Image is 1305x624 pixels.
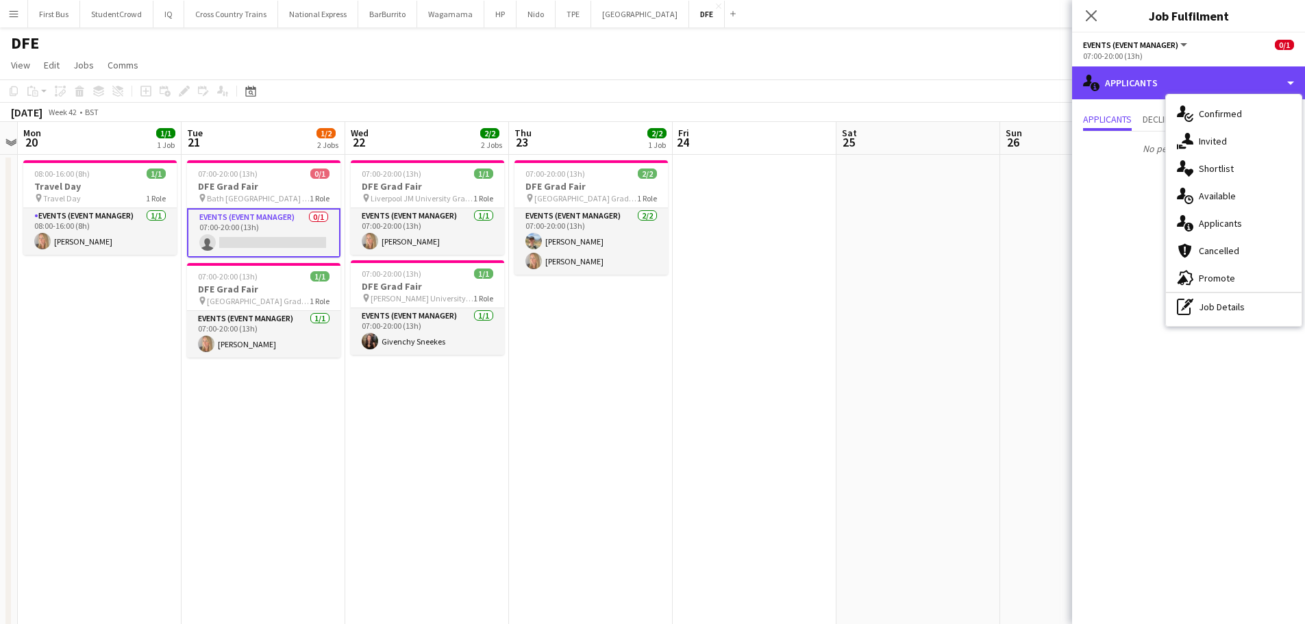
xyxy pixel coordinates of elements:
div: 2 Jobs [317,140,338,150]
span: 2/2 [638,169,657,179]
span: 26 [1004,134,1022,150]
span: Promote [1199,272,1235,284]
span: 1/1 [310,271,330,282]
span: 07:00-20:00 (13h) [198,271,258,282]
span: Confirmed [1199,108,1242,120]
h1: DFE [11,33,39,53]
div: 07:00-20:00 (13h)1/1DFE Grad Fair [GEOGRAPHIC_DATA] Grad Fair1 RoleEvents (Event Manager)1/107:00... [187,263,340,358]
span: 07:00-20:00 (13h) [198,169,258,179]
h3: DFE Grad Fair [187,283,340,295]
app-card-role: Events (Event Manager)1/107:00-20:00 (13h)Givenchy Sneekes [351,308,504,355]
span: Applicants [1199,217,1242,229]
span: Thu [514,127,532,139]
button: First Bus [28,1,80,27]
button: BarBurrito [358,1,417,27]
span: 07:00-20:00 (13h) [362,169,421,179]
span: Fri [678,127,689,139]
button: National Express [278,1,358,27]
span: 1 Role [310,296,330,306]
button: Events (Event Manager) [1083,40,1189,50]
a: Comms [102,56,144,74]
span: Liverpool JM University Grad Fair [371,193,473,203]
span: 0/1 [1275,40,1294,50]
span: 23 [512,134,532,150]
app-card-role: Events (Event Manager)1/107:00-20:00 (13h)[PERSON_NAME] [351,208,504,255]
span: Jobs [73,59,94,71]
div: Job Details [1166,293,1302,321]
h3: DFE Grad Fair [187,180,340,192]
app-job-card: 07:00-20:00 (13h)1/1DFE Grad Fair [PERSON_NAME] University Grad Fair1 RoleEvents (Event Manager)1... [351,260,504,355]
span: 24 [676,134,689,150]
span: 1 Role [146,193,166,203]
div: 2 Jobs [481,140,502,150]
div: 07:00-20:00 (13h) [1083,51,1294,61]
button: Wagamama [417,1,484,27]
span: 0/1 [310,169,330,179]
span: Wed [351,127,369,139]
p: No pending applicants [1072,137,1305,160]
button: Cross Country Trains [184,1,278,27]
span: 1 Role [637,193,657,203]
span: 07:00-20:00 (13h) [362,269,421,279]
button: DFE [689,1,725,27]
span: Travel Day [43,193,81,203]
span: View [11,59,30,71]
span: 1/1 [147,169,166,179]
span: 1 Role [310,193,330,203]
span: Declined [1143,114,1180,124]
span: Edit [44,59,60,71]
a: Edit [38,56,65,74]
app-card-role: Events (Event Manager)0/107:00-20:00 (13h) [187,208,340,258]
div: BST [85,107,99,117]
button: [GEOGRAPHIC_DATA] [591,1,689,27]
span: 20 [21,134,41,150]
button: HP [484,1,517,27]
span: Applicants [1083,114,1132,124]
div: [DATE] [11,105,42,119]
span: 2/2 [480,128,499,138]
button: Nido [517,1,556,27]
span: Sun [1006,127,1022,139]
app-job-card: 07:00-20:00 (13h)1/1DFE Grad Fair Liverpool JM University Grad Fair1 RoleEvents (Event Manager)1/... [351,160,504,255]
span: Cancelled [1199,245,1239,257]
button: IQ [153,1,184,27]
span: Events (Event Manager) [1083,40,1178,50]
button: StudentCrowd [80,1,153,27]
span: 1/1 [474,269,493,279]
div: 1 Job [157,140,175,150]
app-card-role: Events (Event Manager)1/108:00-16:00 (8h)[PERSON_NAME] [23,208,177,255]
span: [GEOGRAPHIC_DATA] Grad Fair [534,193,637,203]
span: 1/1 [156,128,175,138]
app-job-card: 08:00-16:00 (8h)1/1Travel Day Travel Day1 RoleEvents (Event Manager)1/108:00-16:00 (8h)[PERSON_NAME] [23,160,177,255]
app-card-role: Events (Event Manager)1/107:00-20:00 (13h)[PERSON_NAME] [187,311,340,358]
span: Available [1199,190,1236,202]
span: Sat [842,127,857,139]
span: 21 [185,134,203,150]
div: Applicants [1072,66,1305,99]
span: [GEOGRAPHIC_DATA] Grad Fair [207,296,310,306]
span: 1 Role [473,193,493,203]
h3: DFE Grad Fair [351,280,504,292]
span: Tue [187,127,203,139]
div: 07:00-20:00 (13h)0/1DFE Grad Fair Bath [GEOGRAPHIC_DATA] Grad Fair1 RoleEvents (Event Manager)0/1... [187,160,340,258]
span: 2/2 [647,128,667,138]
h3: Travel Day [23,180,177,192]
h3: Job Fulfilment [1072,7,1305,25]
h3: DFE Grad Fair [351,180,504,192]
a: View [5,56,36,74]
a: Jobs [68,56,99,74]
div: 1 Job [648,140,666,150]
span: Invited [1199,135,1227,147]
button: TPE [556,1,591,27]
app-card-role: Events (Event Manager)2/207:00-20:00 (13h)[PERSON_NAME][PERSON_NAME] [514,208,668,275]
span: 25 [840,134,857,150]
span: Shortlist [1199,162,1234,175]
h3: DFE Grad Fair [514,180,668,192]
app-job-card: 07:00-20:00 (13h)2/2DFE Grad Fair [GEOGRAPHIC_DATA] Grad Fair1 RoleEvents (Event Manager)2/207:00... [514,160,668,275]
span: 22 [349,134,369,150]
span: 07:00-20:00 (13h) [525,169,585,179]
